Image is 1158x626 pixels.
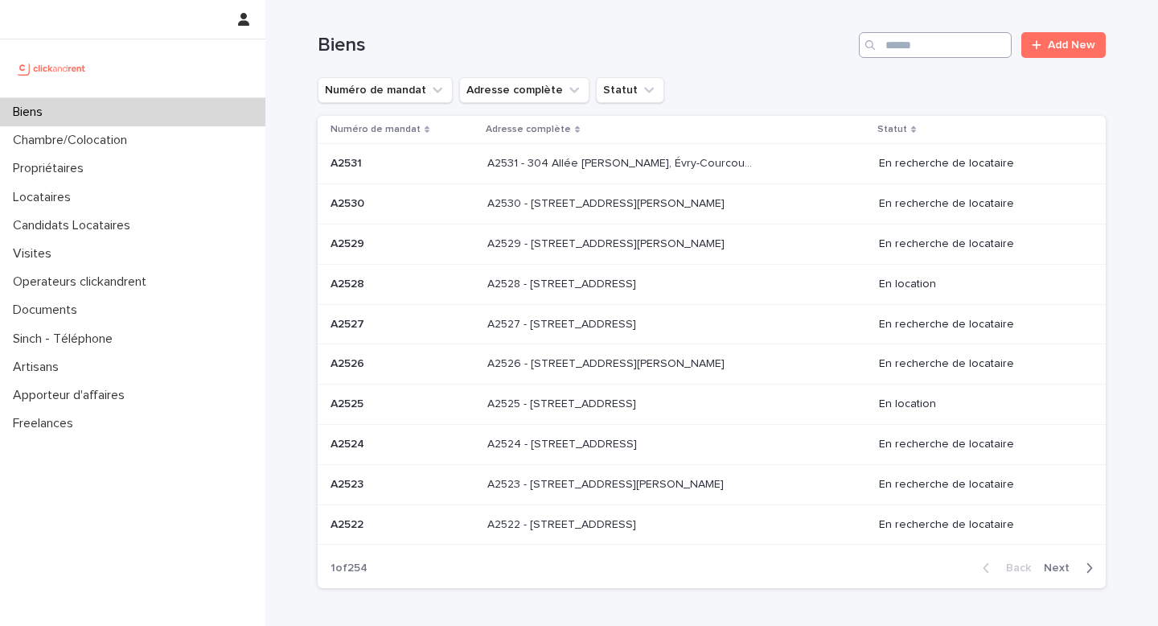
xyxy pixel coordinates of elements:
p: En recherche de locataire [879,518,1080,532]
p: Adresse complète [486,121,571,138]
p: A2525 [331,394,367,411]
p: A2522 [331,515,367,532]
p: En recherche de locataire [879,318,1080,332]
p: En recherche de locataire [879,357,1080,371]
input: Search [859,32,1012,58]
tr: A2531A2531 A2531 - 304 Allée [PERSON_NAME], Évry-Courcouronnes 91000A2531 - 304 Allée [PERSON_NAM... [318,144,1106,184]
img: UCB0brd3T0yccxBKYDjQ [13,52,91,84]
button: Back [970,561,1037,575]
button: Adresse complète [459,77,589,103]
p: A2526 [331,354,368,371]
p: A2524 - [STREET_ADDRESS] [487,434,640,451]
p: En location [879,278,1080,291]
p: En recherche de locataire [879,157,1080,171]
p: Locataires [6,190,84,205]
p: Documents [6,303,90,318]
button: Statut [596,77,664,103]
tr: A2528A2528 A2528 - [STREET_ADDRESS]A2528 - [STREET_ADDRESS] En location [318,264,1106,304]
tr: A2523A2523 A2523 - [STREET_ADDRESS][PERSON_NAME]A2523 - [STREET_ADDRESS][PERSON_NAME] En recherch... [318,464,1106,505]
p: En recherche de locataire [879,438,1080,451]
p: Artisans [6,360,72,375]
p: En location [879,397,1080,411]
p: A2529 [331,234,368,251]
button: Next [1037,561,1106,575]
p: A2531 [331,154,365,171]
p: A2527 [331,315,368,332]
p: Propriétaires [6,161,96,176]
tr: A2530A2530 A2530 - [STREET_ADDRESS][PERSON_NAME]A2530 - [STREET_ADDRESS][PERSON_NAME] En recherch... [318,184,1106,224]
p: A2522 - [STREET_ADDRESS] [487,515,639,532]
p: A2523 [331,475,367,492]
p: En recherche de locataire [879,197,1080,211]
p: A2530 - [STREET_ADDRESS][PERSON_NAME] [487,194,728,211]
tr: A2524A2524 A2524 - [STREET_ADDRESS]A2524 - [STREET_ADDRESS] En recherche de locataire [318,424,1106,464]
p: A2530 [331,194,368,211]
p: Numéro de mandat [331,121,421,138]
p: A2531 - 304 Allée Pablo Neruda, Évry-Courcouronnes 91000 [487,154,758,171]
p: En recherche de locataire [879,478,1080,492]
tr: A2525A2525 A2525 - [STREET_ADDRESS]A2525 - [STREET_ADDRESS] En location [318,385,1106,425]
p: Visites [6,246,64,262]
p: En recherche de locataire [879,237,1080,251]
p: Candidats Locataires [6,218,143,233]
button: Numéro de mandat [318,77,453,103]
h1: Biens [318,34,852,57]
p: Sinch - Téléphone [6,332,125,347]
a: Add New [1021,32,1106,58]
p: A2529 - 14 rue Honoré de Balzac, Garges-lès-Gonesse 95140 [487,234,728,251]
p: A2525 - [STREET_ADDRESS] [487,394,639,411]
p: Operateurs clickandrent [6,274,159,290]
tr: A2527A2527 A2527 - [STREET_ADDRESS]A2527 - [STREET_ADDRESS] En recherche de locataire [318,304,1106,344]
tr: A2529A2529 A2529 - [STREET_ADDRESS][PERSON_NAME]A2529 - [STREET_ADDRESS][PERSON_NAME] En recherch... [318,224,1106,264]
p: Apporteur d'affaires [6,388,138,403]
p: A2528 - [STREET_ADDRESS] [487,274,639,291]
span: Back [996,562,1031,574]
tr: A2526A2526 A2526 - [STREET_ADDRESS][PERSON_NAME]A2526 - [STREET_ADDRESS][PERSON_NAME] En recherch... [318,344,1106,385]
tr: A2522A2522 A2522 - [STREET_ADDRESS]A2522 - [STREET_ADDRESS] En recherche de locataire [318,505,1106,545]
p: A2523 - 18 quai Alphonse Le Gallo, Boulogne-Billancourt 92100 [487,475,727,492]
p: A2527 - [STREET_ADDRESS] [487,315,639,332]
span: Add New [1048,39,1095,51]
span: Next [1044,562,1079,574]
p: Freelances [6,416,86,431]
p: Statut [877,121,907,138]
p: A2526 - [STREET_ADDRESS][PERSON_NAME] [487,354,728,371]
p: Biens [6,105,55,120]
p: A2524 [331,434,368,451]
p: Chambre/Colocation [6,133,140,148]
p: 1 of 254 [318,549,380,588]
p: A2528 [331,274,368,291]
